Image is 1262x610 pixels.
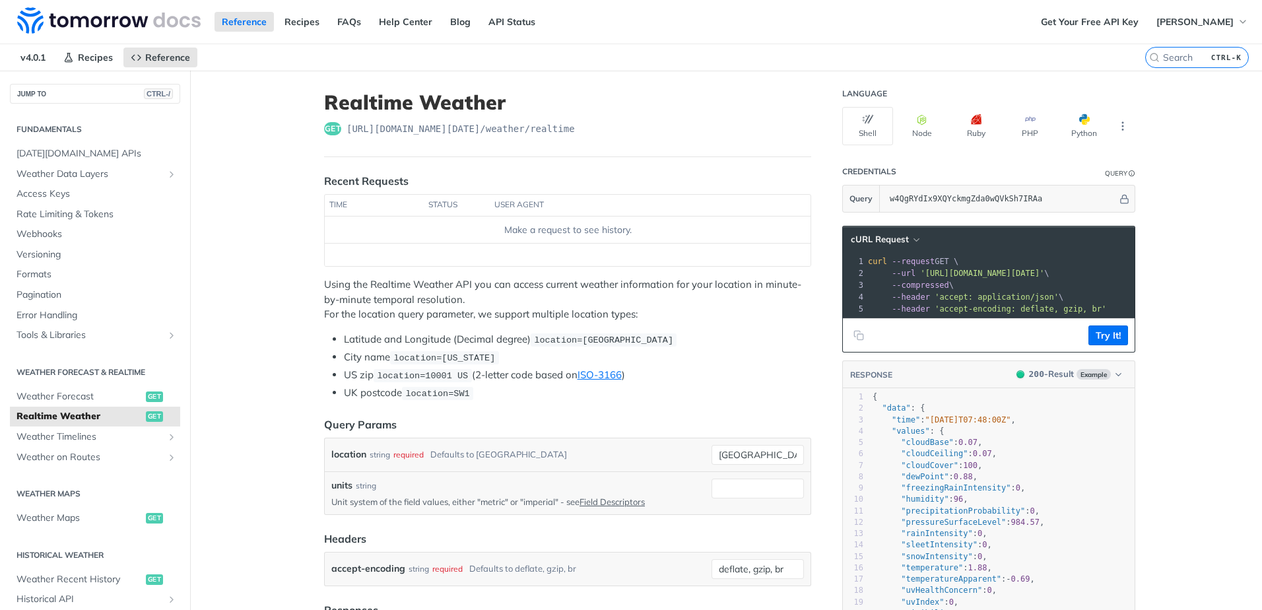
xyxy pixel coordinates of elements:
[901,472,948,481] span: "dewPoint"
[968,563,987,572] span: 1.88
[842,166,896,177] div: Credentials
[843,494,863,505] div: 10
[10,366,180,378] h2: Weather Forecast & realtime
[873,574,1035,584] span: : ,
[868,281,954,290] span: \
[10,590,180,609] a: Historical APIShow subpages for Historical API
[1005,107,1055,145] button: PHP
[843,448,863,459] div: 6
[901,540,978,549] span: "sleetIntensity"
[1016,483,1020,492] span: 0
[123,48,197,67] a: Reference
[1105,168,1127,178] div: Query
[901,552,972,561] span: "snowIntensity"
[901,563,963,572] span: "temperature"
[17,593,163,606] span: Historical API
[843,539,863,551] div: 14
[331,496,706,508] p: Unit system of the field values, either "metric" or "imperial" - see
[843,585,863,596] div: 18
[347,122,575,135] span: https://api.tomorrow.io/v4/weather/realtime
[146,574,163,585] span: get
[424,195,490,216] th: status
[873,403,925,413] span: : {
[873,518,1044,527] span: : ,
[1117,192,1131,205] button: Hide
[17,147,177,160] span: [DATE][DOMAIN_NAME] APIs
[17,329,163,342] span: Tools & Libraries
[324,90,811,114] h1: Realtime Weather
[873,438,982,447] span: : ,
[1006,574,1011,584] span: -
[1088,325,1128,345] button: Try It!
[868,269,1049,278] span: \
[1029,369,1044,379] span: 200
[344,386,811,401] li: UK postcode
[843,437,863,448] div: 5
[843,574,863,585] div: 17
[901,597,944,607] span: "uvIndex"
[372,12,440,32] a: Help Center
[443,12,478,32] a: Blog
[10,570,180,590] a: Weather Recent Historyget
[901,438,953,447] span: "cloudBase"
[843,415,863,426] div: 3
[982,540,987,549] span: 0
[843,562,863,574] div: 16
[10,325,180,345] a: Tools & LibrariesShow subpages for Tools & Libraries
[324,531,366,547] div: Headers
[901,506,1025,516] span: "precipitationProbability"
[925,415,1011,424] span: "[DATE]T07:48:00Z"
[1129,170,1135,177] i: Information
[843,426,863,437] div: 4
[10,265,180,285] a: Formats
[849,193,873,205] span: Query
[166,452,177,463] button: Show subpages for Weather on Routes
[920,269,1044,278] span: '[URL][DOMAIN_NAME][DATE]'
[843,403,863,414] div: 2
[978,552,982,561] span: 0
[987,586,991,595] span: 0
[843,303,865,315] div: 5
[901,586,982,595] span: "uvHealthConcern"
[843,291,865,303] div: 4
[393,353,495,363] span: location=[US_STATE]
[10,184,180,204] a: Access Keys
[17,228,177,241] span: Webhooks
[873,597,958,607] span: : ,
[1149,52,1160,63] svg: Search
[843,279,865,291] div: 3
[324,277,811,322] p: Using the Realtime Weather API you can access current weather information for your location in mi...
[405,389,469,399] span: location=SW1
[578,368,622,381] a: ISO-3166
[868,292,1063,302] span: \
[950,107,1001,145] button: Ruby
[935,304,1106,314] span: 'accept-encoding: deflate, gzip, br'
[10,245,180,265] a: Versioning
[892,292,930,302] span: --header
[1059,107,1110,145] button: Python
[17,168,163,181] span: Weather Data Layers
[843,528,863,539] div: 13
[10,508,180,528] a: Weather Mapsget
[883,186,1117,212] input: apikey
[277,12,327,32] a: Recipes
[901,483,1011,492] span: "freezingRainIntensity"
[10,549,180,561] h2: Historical Weather
[144,88,173,99] span: CTRL-/
[78,51,113,63] span: Recipes
[10,427,180,447] a: Weather TimelinesShow subpages for Weather Timelines
[868,257,958,266] span: GET \
[10,387,180,407] a: Weather Forecastget
[963,461,978,470] span: 100
[393,445,424,464] div: required
[901,574,1001,584] span: "temperatureApparent"
[1117,120,1129,132] svg: More ellipsis
[481,12,543,32] a: API Status
[954,472,973,481] span: 0.88
[843,267,865,279] div: 2
[10,205,180,224] a: Rate Limiting & Tokens
[843,471,863,483] div: 8
[17,451,163,464] span: Weather on Routes
[843,506,863,517] div: 11
[10,306,180,325] a: Error Handling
